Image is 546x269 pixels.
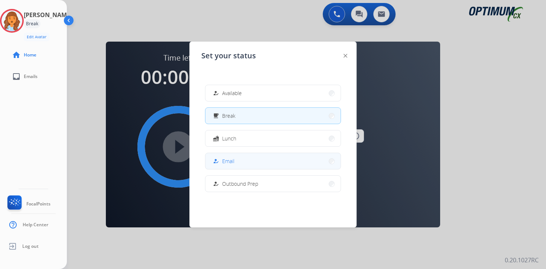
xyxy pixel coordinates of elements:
mat-icon: how_to_reg [213,90,219,96]
span: Set your status [201,51,256,61]
mat-icon: how_to_reg [213,158,219,164]
span: Emails [24,74,38,80]
button: Available [205,85,341,101]
mat-icon: free_breakfast [213,113,219,119]
span: Log out [22,243,39,249]
button: Break [205,108,341,124]
span: Help Center [23,222,48,228]
button: Lunch [205,130,341,146]
mat-icon: inbox [12,72,21,81]
div: Break [24,19,40,28]
mat-icon: how_to_reg [213,181,219,187]
h3: [PERSON_NAME] [24,10,72,19]
button: Email [205,153,341,169]
span: Outbound Prep [222,180,258,188]
img: close-button [344,54,347,58]
mat-icon: home [12,51,21,59]
button: Edit Avatar [24,33,49,41]
span: FocalPoints [26,201,51,207]
a: FocalPoints [6,195,51,213]
span: Lunch [222,134,236,142]
p: 0.20.1027RC [505,256,539,265]
img: avatar [1,10,22,31]
span: Available [222,89,242,97]
span: Break [222,112,235,120]
span: Home [24,52,36,58]
span: Email [222,157,234,165]
button: Outbound Prep [205,176,341,192]
mat-icon: fastfood [213,135,219,142]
